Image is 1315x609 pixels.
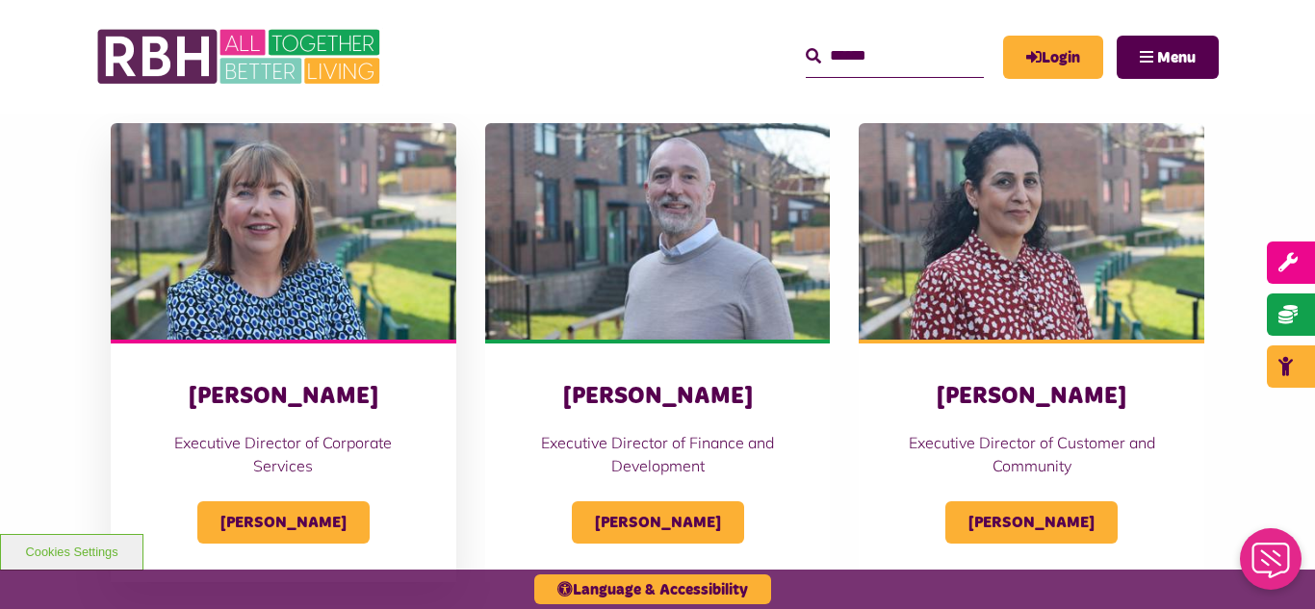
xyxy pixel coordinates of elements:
p: Executive Director of Corporate Services [149,431,418,477]
a: [PERSON_NAME] Executive Director of Finance and Development [PERSON_NAME] [485,123,831,581]
span: [PERSON_NAME] [197,501,370,544]
h3: [PERSON_NAME] [149,382,418,412]
a: MyRBH [1003,36,1103,79]
span: Menu [1157,50,1196,65]
h3: [PERSON_NAME] [897,382,1166,412]
p: Executive Director of Customer and Community [897,431,1166,477]
img: RBH [96,19,385,94]
p: Executive Director of Finance and Development [524,431,792,477]
h3: [PERSON_NAME] [524,382,792,412]
img: Nadhia Khan [859,123,1204,339]
span: [PERSON_NAME] [945,501,1118,544]
iframe: Netcall Web Assistant for live chat [1228,522,1315,609]
input: Search [806,36,984,77]
img: Simon Mellor [485,123,831,339]
img: Sandra Coleing (1) [111,123,456,339]
a: [PERSON_NAME] Executive Director of Customer and Community [PERSON_NAME] [859,123,1204,581]
button: Navigation [1117,36,1219,79]
a: [PERSON_NAME] Executive Director of Corporate Services [PERSON_NAME] [111,123,456,581]
button: Language & Accessibility [534,574,771,604]
span: [PERSON_NAME] [572,501,744,544]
